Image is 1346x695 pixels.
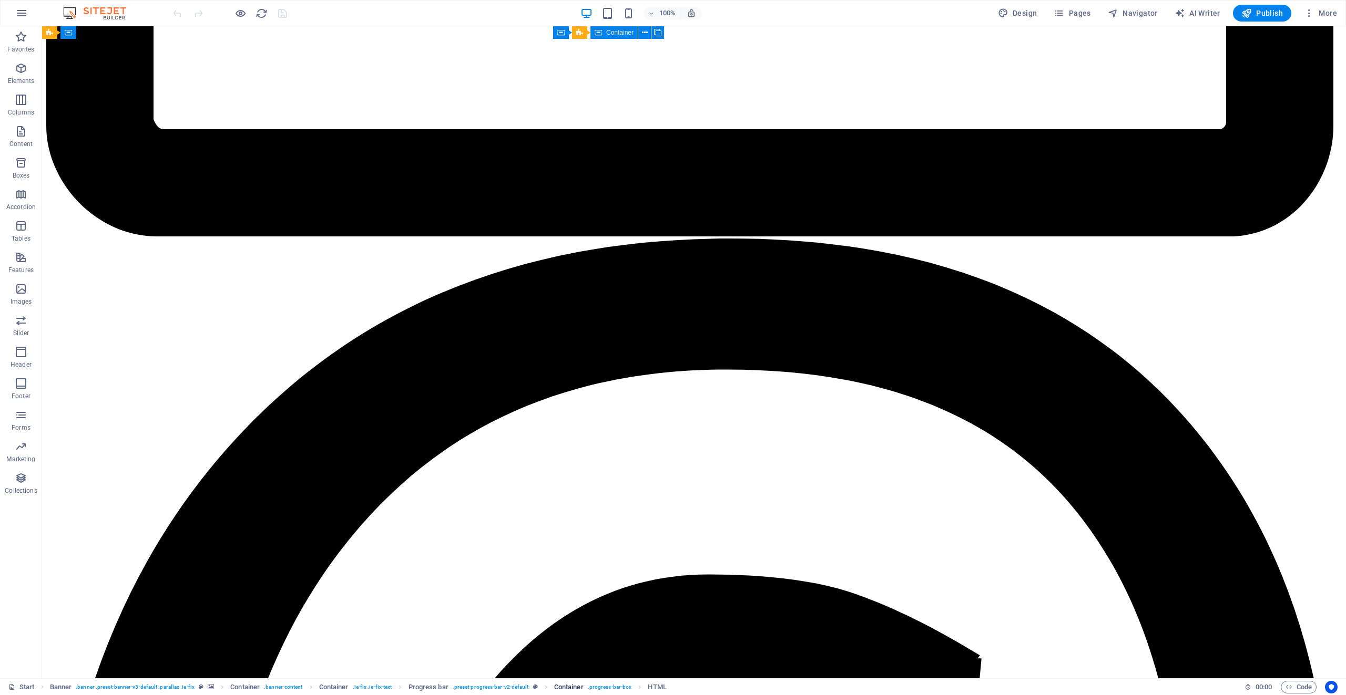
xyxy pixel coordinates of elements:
[5,486,37,495] p: Collections
[533,684,538,690] i: This element is a customizable preset
[7,45,34,54] p: Favorites
[256,7,268,19] i: Reload page
[208,684,214,690] i: This element contains a background
[409,681,448,693] span: Click to select. Double-click to edit
[1304,8,1337,18] span: More
[1325,681,1338,693] button: Usercentrics
[50,681,667,693] nav: breadcrumb
[12,423,30,432] p: Forms
[13,329,29,337] p: Slider
[6,203,36,211] p: Accordion
[353,681,392,693] span: . ie-fix .ie-fix-text
[234,7,247,19] button: Click here to leave preview mode and continue editing
[1245,681,1272,693] h6: Session time
[1054,8,1090,18] span: Pages
[230,681,260,693] span: Click to select. Double-click to edit
[6,455,35,463] p: Marketing
[687,8,696,18] i: On resize automatically adjust zoom level to fit chosen device.
[319,681,349,693] span: Click to select. Double-click to edit
[1104,5,1162,22] button: Navigator
[11,297,32,306] p: Images
[13,171,30,180] p: Boxes
[1049,5,1095,22] button: Pages
[50,681,72,693] span: Click to select. Double-click to edit
[1233,5,1291,22] button: Publish
[1170,5,1225,22] button: AI Writer
[1175,8,1220,18] span: AI Writer
[1108,8,1158,18] span: Navigator
[8,681,35,693] a: Click to cancel selection. Double-click to open Pages
[644,7,681,19] button: 100%
[453,681,529,693] span: . preset-progress-bar-v2-default
[588,681,632,693] span: . progress-bar-box
[199,684,203,690] i: This element is a customizable preset
[12,392,30,400] p: Footer
[1300,5,1341,22] button: More
[11,360,32,369] p: Header
[998,8,1037,18] span: Design
[8,266,34,274] p: Features
[554,681,584,693] span: Click to select. Double-click to edit
[648,681,666,693] span: Click to select. Double-click to edit
[255,7,268,19] button: reload
[60,7,139,19] img: Editor Logo
[1263,683,1265,691] span: :
[12,234,30,243] p: Tables
[76,681,195,693] span: . banner .preset-banner-v3-default .parallax .ie-fix
[659,7,676,19] h6: 100%
[8,108,34,117] p: Columns
[264,681,302,693] span: . banner-content
[994,5,1042,22] div: Design (Ctrl+Alt+Y)
[1241,8,1283,18] span: Publish
[8,77,35,85] p: Elements
[1281,681,1317,693] button: Code
[1256,681,1272,693] span: 00 00
[606,29,634,36] span: Container
[9,140,33,148] p: Content
[994,5,1042,22] button: Design
[1286,681,1312,693] span: Code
